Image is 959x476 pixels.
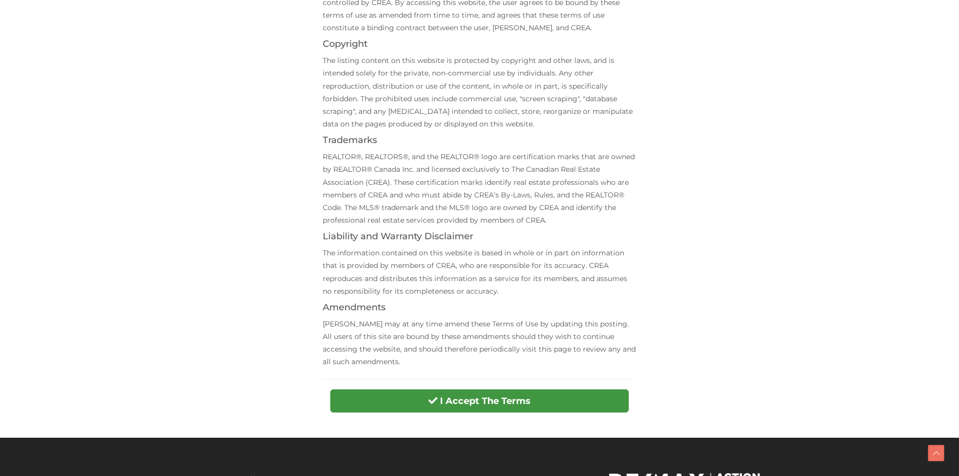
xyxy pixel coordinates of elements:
h4: Amendments [323,303,636,313]
button: I Accept The Terms [330,389,629,413]
p: [PERSON_NAME] may at any time amend these Terms of Use by updating this posting. All users of thi... [323,318,636,369]
strong: I Accept The Terms [440,395,531,406]
p: The information contained on this website is based in whole or in part on information that is pro... [323,247,636,298]
p: The listing content on this website is protected by copyright and other laws, and is intended sol... [323,54,636,130]
p: REALTOR®, REALTORS®, and the REALTOR® logo are certification marks that are owned by REALTOR® Can... [323,151,636,227]
h4: Liability and Warranty Disclaimer [323,232,636,242]
h4: Trademarks [323,135,636,146]
h4: Copyright [323,39,636,49]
